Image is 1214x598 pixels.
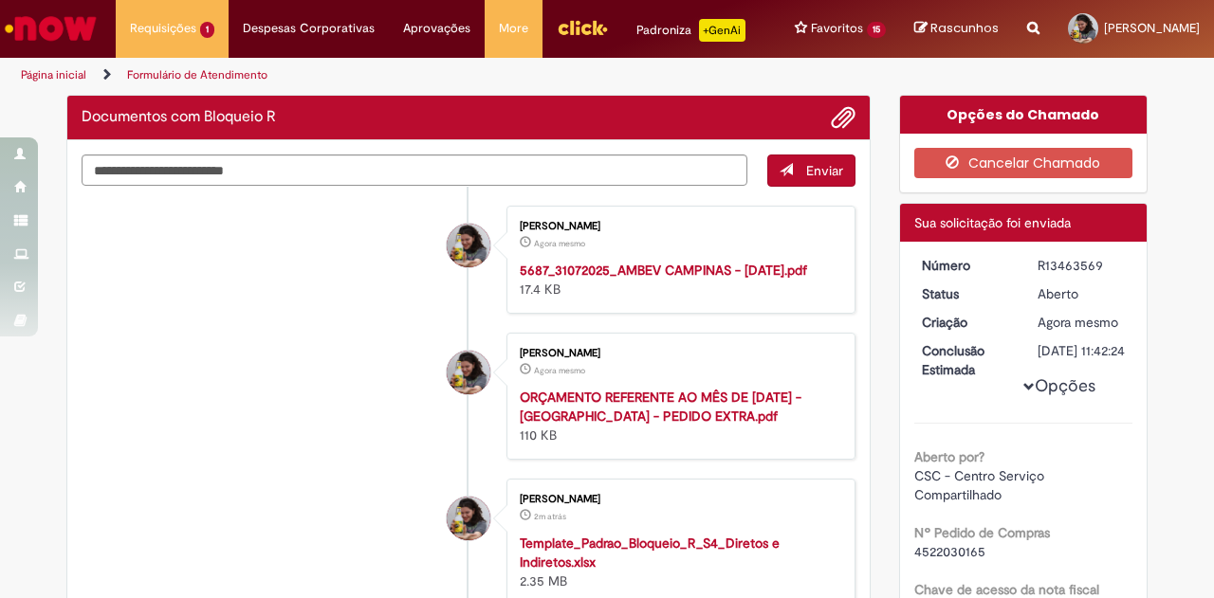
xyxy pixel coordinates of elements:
[520,389,801,425] a: ORÇAMENTO REFERENTE AO MÊS DE [DATE] - [GEOGRAPHIC_DATA] - PEDIDO EXTRA.pdf
[14,58,795,93] ul: Trilhas de página
[534,365,585,376] span: Agora mesmo
[1104,20,1200,36] span: [PERSON_NAME]
[520,348,836,359] div: [PERSON_NAME]
[557,13,608,42] img: click_logo_yellow_360x200.png
[447,351,490,394] div: Maria De Carvalho Ribeiro
[534,511,566,522] time: 29/08/2025 16:40:13
[767,154,855,187] button: Enviar
[127,67,267,82] a: Formulário de Atendimento
[811,19,863,38] span: Favoritos
[520,494,836,505] div: [PERSON_NAME]
[806,162,843,179] span: Enviar
[1038,341,1126,360] div: [DATE] 11:42:24
[403,19,470,38] span: Aprovações
[908,341,1024,379] dt: Conclusão Estimada
[520,534,836,590] div: 2.35 MB
[699,19,745,42] p: +GenAi
[520,261,836,299] div: 17.4 KB
[1038,256,1126,275] div: R13463569
[447,224,490,267] div: Maria De Carvalho Ribeiro
[914,20,999,38] a: Rascunhos
[1038,314,1118,331] time: 29/08/2025 16:42:21
[908,256,1024,275] dt: Número
[1038,284,1126,303] div: Aberto
[914,524,1050,541] b: Nº Pedido de Compras
[447,497,490,540] div: Maria De Carvalho Ribeiro
[636,19,745,42] div: Padroniza
[243,19,375,38] span: Despesas Corporativas
[867,22,886,38] span: 15
[1038,313,1126,332] div: 29/08/2025 16:42:21
[520,221,836,232] div: [PERSON_NAME]
[914,214,1071,231] span: Sua solicitação foi enviada
[534,365,585,376] time: 29/08/2025 16:41:44
[2,9,100,47] img: ServiceNow
[499,19,528,38] span: More
[82,109,276,126] h2: Documentos com Bloqueio R Histórico de tíquete
[914,148,1133,178] button: Cancelar Chamado
[914,467,1048,503] span: CSC - Centro Serviço Compartilhado
[520,388,836,444] div: 110 KB
[914,581,1099,598] b: Chave de acesso da nota fiscal
[908,313,1024,332] dt: Criação
[534,238,585,249] span: Agora mesmo
[21,67,86,82] a: Página inicial
[914,543,985,560] span: 4522030165
[130,19,196,38] span: Requisições
[1038,314,1118,331] span: Agora mesmo
[900,96,1148,134] div: Opções do Chamado
[534,238,585,249] time: 29/08/2025 16:42:05
[520,535,780,571] a: Template_Padrao_Bloqueio_R_S4_Diretos e Indiretos.xlsx
[534,511,566,522] span: 2m atrás
[914,448,984,465] b: Aberto por?
[930,19,999,37] span: Rascunhos
[908,284,1024,303] dt: Status
[82,154,747,186] textarea: Digite sua mensagem aqui...
[831,105,855,130] button: Adicionar anexos
[200,22,214,38] span: 1
[520,262,807,279] a: 5687_31072025_AMBEV CAMPINAS - [DATE].pdf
